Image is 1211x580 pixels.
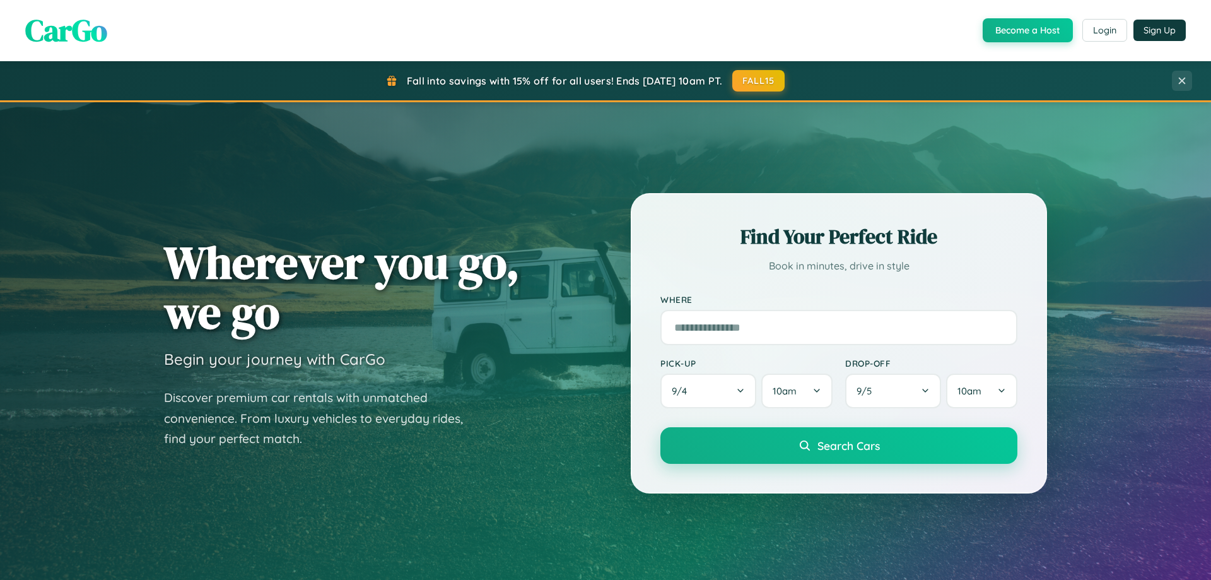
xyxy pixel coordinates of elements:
[660,294,1017,305] label: Where
[773,385,797,397] span: 10am
[660,257,1017,275] p: Book in minutes, drive in style
[660,427,1017,464] button: Search Cars
[660,358,833,369] label: Pick-up
[983,18,1073,42] button: Become a Host
[817,439,880,453] span: Search Cars
[164,350,385,369] h3: Begin your journey with CarGo
[845,374,941,408] button: 9/5
[957,385,981,397] span: 10am
[761,374,833,408] button: 10am
[857,385,878,397] span: 9 / 5
[845,358,1017,369] label: Drop-off
[164,388,479,449] p: Discover premium car rentals with unmatched convenience. From luxury vehicles to everyday rides, ...
[672,385,693,397] span: 9 / 4
[164,237,520,337] h1: Wherever you go, we go
[25,9,107,51] span: CarGo
[732,70,785,92] button: FALL15
[1082,19,1127,42] button: Login
[407,74,723,87] span: Fall into savings with 15% off for all users! Ends [DATE] 10am PT.
[660,374,756,408] button: 9/4
[1133,20,1186,41] button: Sign Up
[946,374,1017,408] button: 10am
[660,223,1017,251] h2: Find Your Perfect Ride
